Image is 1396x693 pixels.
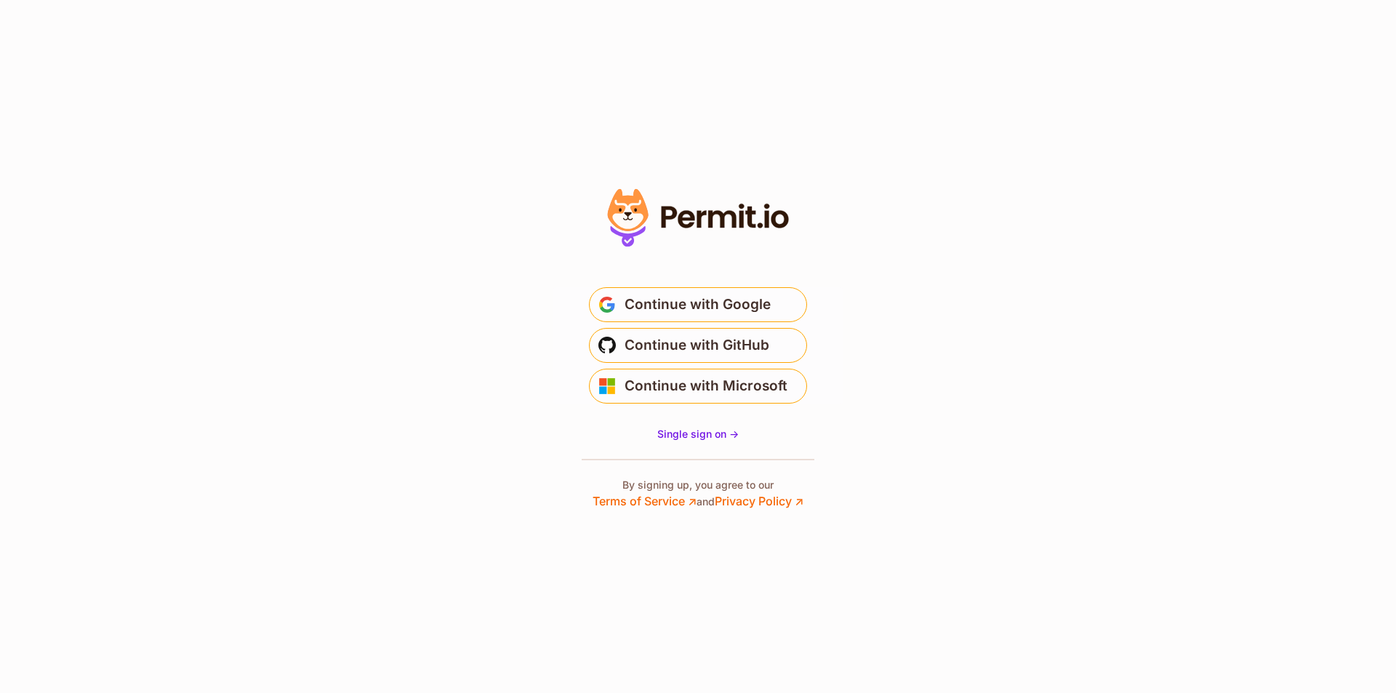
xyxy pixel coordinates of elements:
button: Continue with Google [589,287,807,322]
button: Continue with GitHub [589,328,807,363]
a: Single sign on -> [657,427,739,441]
span: Continue with GitHub [625,334,769,357]
span: Continue with Microsoft [625,374,787,398]
a: Privacy Policy ↗ [715,494,803,508]
span: Continue with Google [625,293,771,316]
p: By signing up, you agree to our and [593,478,803,510]
a: Terms of Service ↗ [593,494,697,508]
span: Single sign on -> [657,428,739,440]
button: Continue with Microsoft [589,369,807,404]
